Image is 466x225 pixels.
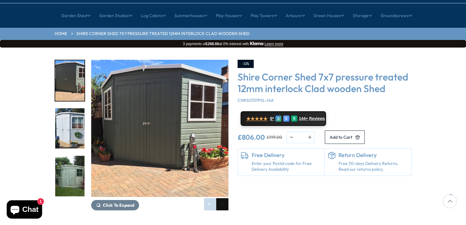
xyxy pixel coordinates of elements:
img: 5060490130231CornerShedPainted_a1f7b594-b67f-459c-90e9-604a283d8739_200x200.jpg [55,60,84,101]
span: 144+ [299,116,308,121]
inbox-online-store-chat: Shopify online store chat [5,200,44,220]
a: Green Houses [314,8,344,23]
div: R [291,116,297,122]
div: Next slide [216,198,228,210]
div: 2 / 8 [55,108,85,149]
div: G [275,116,281,122]
a: Log Cabins [141,8,166,23]
span: Add to Cart [330,135,352,139]
del: £919.00 [267,135,282,139]
a: Garden Studios [99,8,132,23]
img: Shire Corner Shed 7x7 pressure treated 12mm interlock Clad wooden Shed - Best Shed [91,60,228,197]
div: 1 / 8 [91,60,228,210]
a: HOME [55,31,67,37]
span: Reviews [309,116,325,121]
h6: Return Delivery [339,152,408,159]
span: CNRS0707PSL-1AA [238,98,274,103]
a: Storage [353,8,372,23]
div: 1 / 8 [55,60,85,102]
a: Play Houses [216,8,242,23]
a: Enter your Postal code for Free Delivery Availability [252,161,321,173]
h3: Shire Corner Shed 7x7 pressure treated 12mm interlock Clad wooden Shed [238,71,411,95]
a: Play Towers [251,8,277,23]
p: Free 30-days Delivery Returns, Read our returns policy. [339,161,408,173]
h6: Free Delivery [252,152,321,159]
img: 5060490130231PressureTreatedCornerShed_16b77b2a-420d-451f-acd3-42cf910da7c7_200x200.jpg [55,156,84,196]
span: ★★★★★ [246,116,267,122]
a: Groundscrews [381,8,412,23]
ins: £806.00 [238,134,265,141]
button: Click To Expand [91,200,139,210]
div: E [283,116,289,122]
a: Shire Corner Shed 7x7 pressure treated 12mm interlock Clad wooden Shed [76,31,249,37]
a: Arbours [286,8,305,23]
a: Garden Shed [61,8,91,23]
div: 3 / 8 [55,155,85,197]
a: ★★★★★ 5* G E R 144+ Reviews [241,111,326,126]
img: 7x7cornershed_78fc1595-79c5-472b-a3a8-3b10d7dc070b_200x200.jpg [55,108,84,149]
button: Add to Cart [325,130,365,144]
a: Summerhouses [174,8,207,23]
div: Previous slide [204,198,216,210]
div: -12% [238,60,254,68]
span: Click To Expand [103,202,134,208]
